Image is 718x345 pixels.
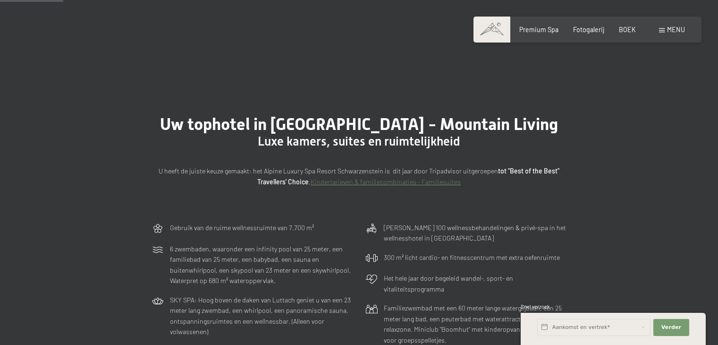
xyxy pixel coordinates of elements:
font: 300 m² licht cardio- en fitnesscentrum met extra oefenruimte [384,253,560,261]
font: Verder [661,324,681,330]
font: Uw tophotel in [GEOGRAPHIC_DATA] - Mountain Living [160,114,558,134]
font: Het hele jaar door begeleid wandel-, sport- en vitaliteitsprogramma [384,274,513,293]
font: . [309,178,311,186]
font: Familiezwembad met een 60 meter lange waterglijbaan, een 25 meter lang bad, een peuterbad met wat... [384,304,562,344]
font: Gebruik van de ruime wellnessruimte van 7.700 m² [170,224,314,232]
font: Luxe kamers, suites en ruimtelijkheid [258,134,460,148]
button: Verder [653,319,689,336]
a: Fotogalerij [573,26,604,34]
a: Kindertarieven & familiecombinaties - Familiesuites [311,178,461,186]
font: tot "Best of the Best" Travellers' Choice [257,167,559,186]
font: 6 zwembaden, waaronder een infinity pool van 25 meter, een familiebad van 25 meter, een babybad, ... [170,245,351,285]
a: Premium Spa [519,26,558,34]
font: [PERSON_NAME] 100 wellnessbehandelingen & privé-spa in het wellnesshotel in [GEOGRAPHIC_DATA] [384,224,566,242]
font: U heeft de juiste keuze gemaakt: het Alpine Luxury Spa Resort Schwarzenstein is dit jaar door Tri... [159,167,498,175]
a: BOEK [619,26,636,34]
font: SKY SPA: Hoog boven de daken van Luttach geniet u van een 23 meter lang zwembad, een whirlpool, e... [170,296,351,336]
font: Snel verzoek [521,303,550,310]
font: menu [667,26,685,34]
